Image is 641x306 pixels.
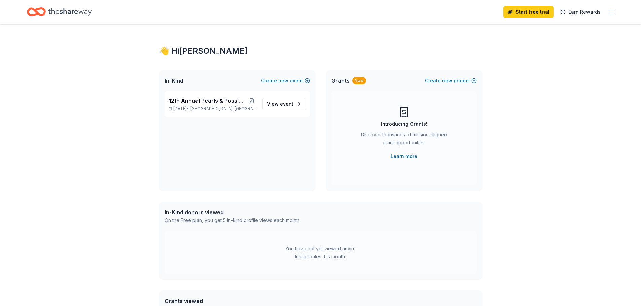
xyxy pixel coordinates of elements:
p: [DATE] • [169,106,257,112]
div: In-Kind donors viewed [165,208,300,216]
span: new [278,77,288,85]
div: On the Free plan, you get 5 in-kind profile views each month. [165,216,300,224]
button: Createnewproject [425,77,477,85]
div: New [352,77,366,84]
a: Learn more [391,152,417,160]
span: event [280,101,293,107]
div: 👋 Hi [PERSON_NAME] [159,46,482,56]
div: Introducing Grants! [381,120,427,128]
div: You have not yet viewed any in-kind profiles this month. [279,245,363,261]
span: View [267,100,293,108]
span: [GEOGRAPHIC_DATA], [GEOGRAPHIC_DATA] [190,106,257,112]
span: new [442,77,452,85]
button: Createnewevent [261,77,310,85]
a: Earn Rewards [556,6,605,18]
a: Start free trial [503,6,554,18]
a: Home [27,4,92,20]
a: View event [262,98,306,110]
span: In-Kind [165,77,183,85]
div: Discover thousands of mission-aligned grant opportunities. [358,131,450,149]
span: Grants [331,77,350,85]
span: 12th Annual Pearls & Possibilities Gala [169,97,247,105]
div: Grants viewed [165,297,297,305]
